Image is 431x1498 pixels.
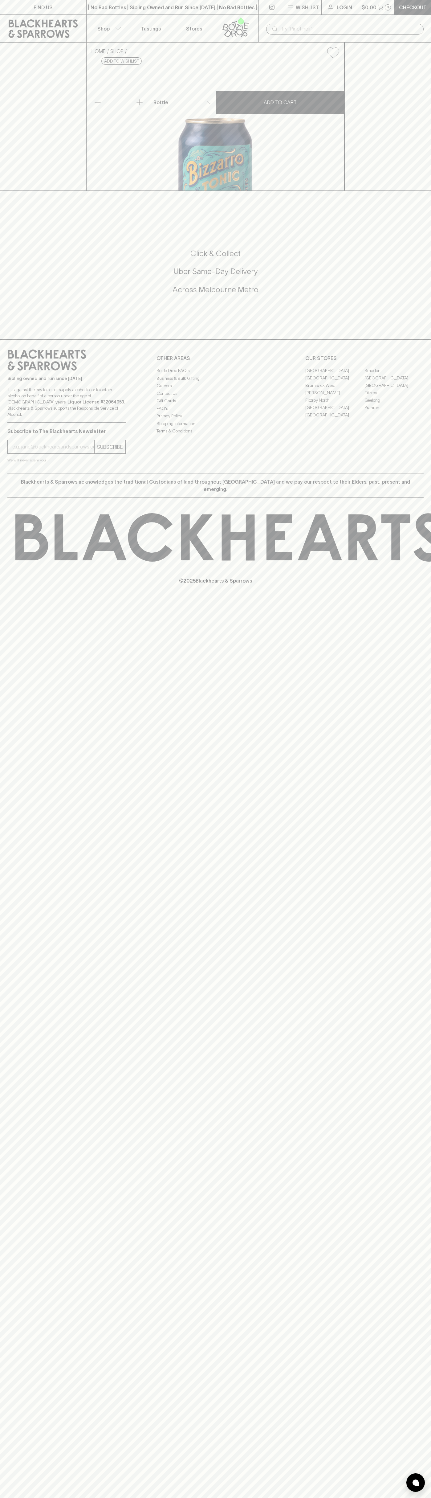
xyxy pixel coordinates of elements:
p: Shop [97,25,110,32]
a: Fitzroy [364,389,424,396]
input: Try "Pinot noir" [281,24,419,34]
a: Contact Us [157,390,275,397]
p: Tastings [141,25,161,32]
a: HOME [91,48,106,54]
a: Terms & Conditions [157,428,275,435]
div: Bottle [151,96,215,108]
a: Stores [173,15,216,42]
a: Fitzroy North [305,396,364,404]
a: Brunswick West [305,382,364,389]
p: OTHER AREAS [157,354,275,362]
a: [GEOGRAPHIC_DATA] [305,411,364,419]
h5: Uber Same-Day Delivery [7,266,424,276]
h5: Click & Collect [7,248,424,259]
p: Sibling owned and run since [DATE] [7,375,126,382]
p: $0.00 [362,4,376,11]
button: Shop [87,15,130,42]
p: SUBSCRIBE [97,443,123,451]
p: Subscribe to The Blackhearts Newsletter [7,428,126,435]
p: Blackhearts & Sparrows acknowledges the traditional Custodians of land throughout [GEOGRAPHIC_DAT... [12,478,419,493]
p: Bottle [153,99,168,106]
img: 36960.png [87,63,344,190]
a: [GEOGRAPHIC_DATA] [364,374,424,382]
p: Stores [186,25,202,32]
a: Business & Bulk Gifting [157,374,275,382]
a: Geelong [364,396,424,404]
a: [GEOGRAPHIC_DATA] [364,382,424,389]
a: Tastings [129,15,173,42]
a: Braddon [364,367,424,374]
a: Bottle Drop FAQ's [157,367,275,374]
input: e.g. jane@blackheartsandsparrows.com.au [12,442,94,452]
p: Login [337,4,352,11]
a: Gift Cards [157,397,275,405]
a: Privacy Policy [157,412,275,420]
button: Add to wishlist [325,45,342,61]
a: FAQ's [157,405,275,412]
p: 0 [387,6,389,9]
a: SHOP [110,48,124,54]
a: Shipping Information [157,420,275,427]
a: [GEOGRAPHIC_DATA] [305,367,364,374]
strong: Liquor License #32064953 [67,399,124,404]
p: OUR STORES [305,354,424,362]
button: Add to wishlist [101,57,142,65]
p: Checkout [399,4,427,11]
button: SUBSCRIBE [95,440,125,453]
img: bubble-icon [413,1480,419,1486]
p: FIND US [34,4,53,11]
div: Call to action block [7,224,424,327]
a: Prahran [364,404,424,411]
a: Careers [157,382,275,390]
a: [PERSON_NAME] [305,389,364,396]
h5: Across Melbourne Metro [7,284,424,295]
button: ADD TO CART [216,91,344,114]
p: Wishlist [296,4,319,11]
p: We will never spam you [7,457,126,463]
p: ADD TO CART [264,99,297,106]
a: [GEOGRAPHIC_DATA] [305,374,364,382]
p: It is against the law to sell or supply alcohol to, or to obtain alcohol on behalf of a person un... [7,387,126,417]
a: [GEOGRAPHIC_DATA] [305,404,364,411]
